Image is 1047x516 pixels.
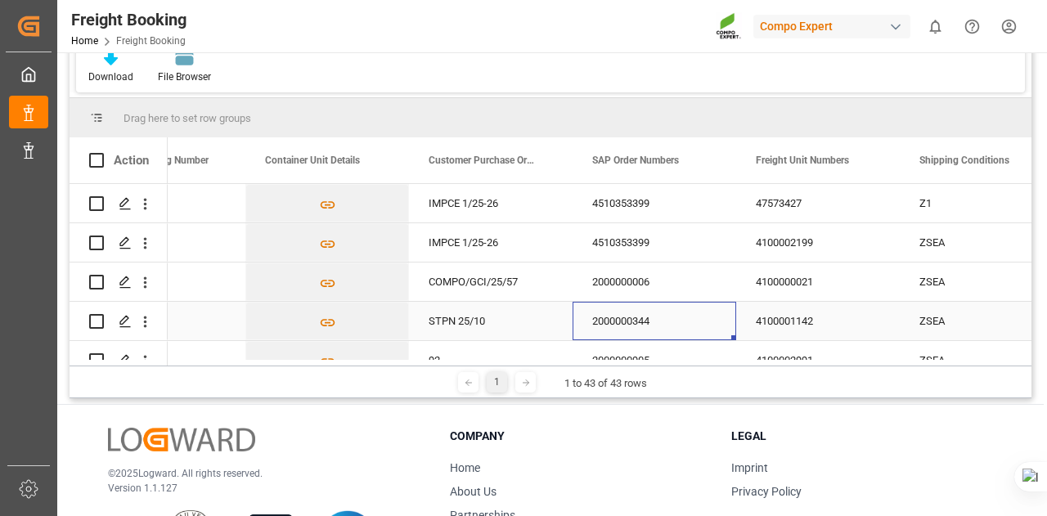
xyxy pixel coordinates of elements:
[919,155,1009,166] span: Shipping Conditions
[573,341,736,379] div: 2000000905
[409,341,573,379] div: 92
[108,428,255,451] img: Logward Logo
[450,428,712,445] h3: Company
[70,262,168,302] div: Press SPACE to select this row.
[450,485,497,498] a: About Us
[716,12,742,41] img: Screenshot%202023-09-29%20at%2010.02.21.png_1712312052.png
[450,461,480,474] a: Home
[409,184,573,222] div: IMPCE 1/25-26
[124,112,251,124] span: Drag here to set row groups
[409,302,573,340] div: STPN 25/10
[731,485,802,498] a: Privacy Policy
[753,15,910,38] div: Compo Expert
[731,461,768,474] a: Imprint
[731,428,993,445] h3: Legal
[954,8,991,45] button: Help Center
[573,223,736,262] div: 4510353399
[108,481,409,496] p: Version 1.1.127
[409,262,573,301] div: COMPO/GCI/25/57
[573,262,736,301] div: 2000000006
[70,341,168,380] div: Press SPACE to select this row.
[573,184,736,222] div: 4510353399
[592,155,679,166] span: SAP Order Numbers
[70,302,168,341] div: Press SPACE to select this row.
[736,223,900,262] div: 4100002199
[736,184,900,222] div: 47573427
[564,375,647,392] div: 1 to 43 of 43 rows
[573,302,736,340] div: 2000000344
[917,8,954,45] button: show 0 new notifications
[265,155,360,166] span: Container Unit Details
[71,35,98,47] a: Home
[756,155,849,166] span: Freight Unit Numbers
[71,7,186,32] div: Freight Booking
[429,155,538,166] span: Customer Purchase Order Numbers
[114,153,149,168] div: Action
[736,302,900,340] div: 4100001142
[70,184,168,223] div: Press SPACE to select this row.
[88,70,133,84] div: Download
[753,11,917,42] button: Compo Expert
[736,341,900,379] div: 4100002991
[409,223,573,262] div: IMPCE 1/25-26
[487,372,507,393] div: 1
[108,466,409,481] p: © 2025 Logward. All rights reserved.
[70,223,168,262] div: Press SPACE to select this row.
[736,262,900,301] div: 4100000021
